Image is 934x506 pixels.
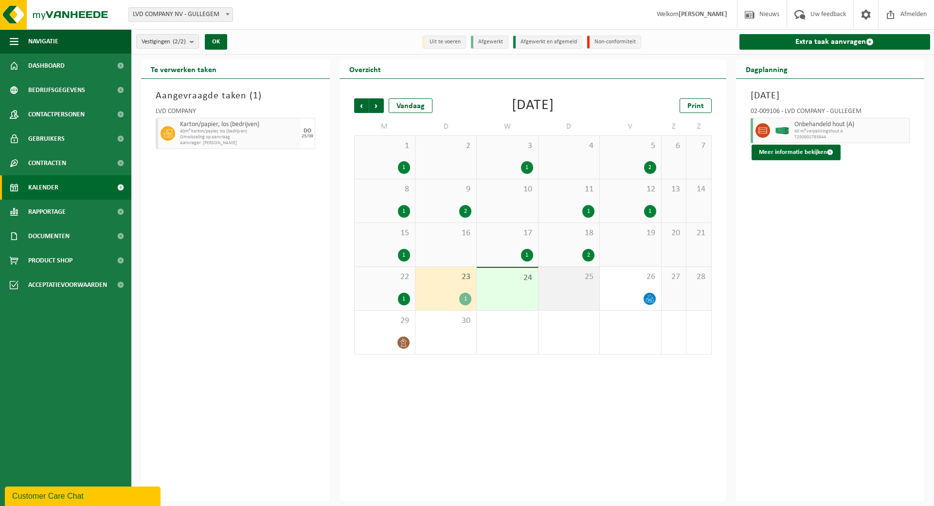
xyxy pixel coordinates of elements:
[482,141,533,151] span: 3
[666,141,681,151] span: 6
[512,98,554,113] div: [DATE]
[662,118,686,135] td: Z
[471,36,508,49] li: Afgewerkt
[359,272,410,282] span: 22
[605,272,656,282] span: 26
[680,98,712,113] a: Print
[794,121,907,129] span: Onbehandeld hout (A)
[543,272,594,282] span: 25
[205,34,227,50] button: OK
[666,228,681,239] span: 20
[359,228,410,239] span: 15
[644,161,656,174] div: 2
[136,34,199,49] button: Vestigingen(2/2)
[605,141,656,151] span: 5
[398,293,410,305] div: 1
[28,224,70,248] span: Documenten
[513,36,582,49] li: Afgewerkt en afgemeld
[521,161,533,174] div: 1
[180,129,298,134] span: 40m³ karton/papier, los (bedrijven)
[666,184,681,195] span: 13
[340,59,391,78] h2: Overzicht
[543,228,594,239] span: 18
[605,184,656,195] span: 12
[420,228,471,239] span: 16
[415,118,477,135] td: D
[28,102,85,127] span: Contactpersonen
[752,145,841,160] button: Meer informatie bekijken
[129,8,233,21] span: LVD COMPANY NV - GULLEGEM
[736,59,797,78] h2: Dagplanning
[28,200,66,224] span: Rapportage
[398,249,410,262] div: 1
[794,129,907,134] span: 40 m³ verpakkingshout A
[543,184,594,195] span: 11
[398,205,410,218] div: 1
[691,272,706,282] span: 28
[28,151,66,175] span: Contracten
[354,118,415,135] td: M
[359,184,410,195] span: 8
[28,29,58,54] span: Navigatie
[482,273,533,283] span: 24
[156,89,315,103] h3: Aangevraagde taken ( )
[587,36,641,49] li: Non-conformiteit
[422,36,466,49] li: Uit te voeren
[359,316,410,326] span: 29
[173,38,186,45] count: (2/2)
[420,316,471,326] span: 30
[521,249,533,262] div: 1
[420,141,471,151] span: 2
[600,118,661,135] td: V
[398,161,410,174] div: 1
[5,485,162,506] iframe: chat widget
[180,134,298,140] span: Omwisseling op aanvraag
[687,102,704,110] span: Print
[369,98,384,113] span: Volgende
[539,118,600,135] td: D
[28,175,58,200] span: Kalender
[28,127,65,151] span: Gebruikers
[28,273,107,297] span: Acceptatievoorwaarden
[739,34,931,50] a: Extra taak aanvragen
[28,78,85,102] span: Bedrijfsgegevens
[482,228,533,239] span: 17
[605,228,656,239] span: 19
[751,108,910,118] div: 02-009106 - LVD COMPANY - GULLEGEM
[691,184,706,195] span: 14
[582,205,594,218] div: 1
[582,249,594,262] div: 2
[751,89,910,103] h3: [DATE]
[686,118,711,135] td: Z
[543,141,594,151] span: 4
[28,248,72,273] span: Product Shop
[459,205,471,218] div: 2
[482,184,533,195] span: 10
[477,118,538,135] td: W
[28,54,65,78] span: Dashboard
[302,134,313,139] div: 25/09
[128,7,233,22] span: LVD COMPANY NV - GULLEGEM
[141,59,226,78] h2: Te verwerken taken
[304,128,311,134] div: DO
[679,11,727,18] strong: [PERSON_NAME]
[142,35,186,49] span: Vestigingen
[180,140,298,146] span: Aanvrager: [PERSON_NAME]
[459,293,471,305] div: 1
[666,272,681,282] span: 27
[253,91,258,101] span: 1
[420,184,471,195] span: 9
[389,98,432,113] div: Vandaag
[794,134,907,140] span: T250002793844
[354,98,369,113] span: Vorige
[359,141,410,151] span: 1
[691,141,706,151] span: 7
[180,121,298,129] span: Karton/papier, los (bedrijven)
[420,272,471,282] span: 23
[644,205,656,218] div: 1
[775,127,790,134] img: HK-XC-40-GN-00
[691,228,706,239] span: 21
[156,108,315,118] div: LVD COMPANY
